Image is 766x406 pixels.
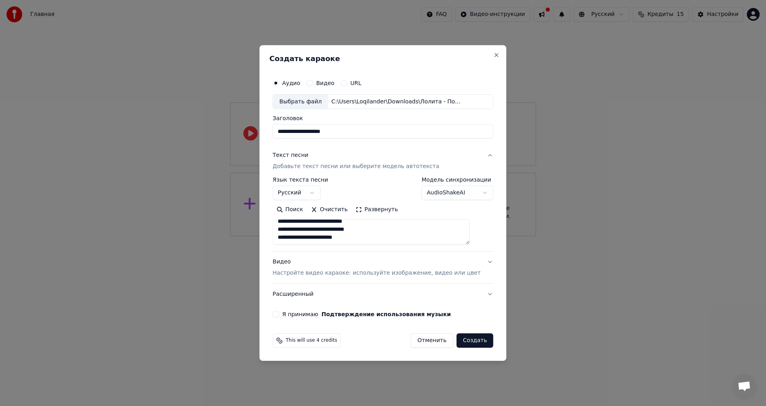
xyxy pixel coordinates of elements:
[273,95,328,109] div: Выбрать файл
[316,80,334,86] label: Видео
[272,204,307,216] button: Поиск
[307,204,352,216] button: Очистить
[272,116,493,121] label: Заголовок
[350,80,361,86] label: URL
[282,311,451,317] label: Я принимаю
[272,177,328,183] label: Язык текста песни
[272,177,493,252] div: Текст песниДобавьте текст песни или выберите модель автотекста
[328,98,464,106] div: C:\Users\Loqilander\Downloads\Лолита - Пошлю его на.mp3
[456,333,493,348] button: Создать
[269,55,496,62] h2: Создать караоке
[272,145,493,177] button: Текст песниДобавьте текст песни или выберите модель автотекста
[286,337,337,344] span: This will use 4 credits
[272,284,493,305] button: Расширенный
[272,163,439,171] p: Добавьте текст песни или выберите модель автотекста
[272,252,493,284] button: ВидеоНастройте видео караоке: используйте изображение, видео или цвет
[411,333,453,348] button: Отменить
[272,269,480,277] p: Настройте видео караоке: используйте изображение, видео или цвет
[272,152,308,160] div: Текст песни
[422,177,494,183] label: Модель синхронизации
[272,258,480,277] div: Видео
[351,204,402,216] button: Развернуть
[322,311,451,317] button: Я принимаю
[282,80,300,86] label: Аудио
